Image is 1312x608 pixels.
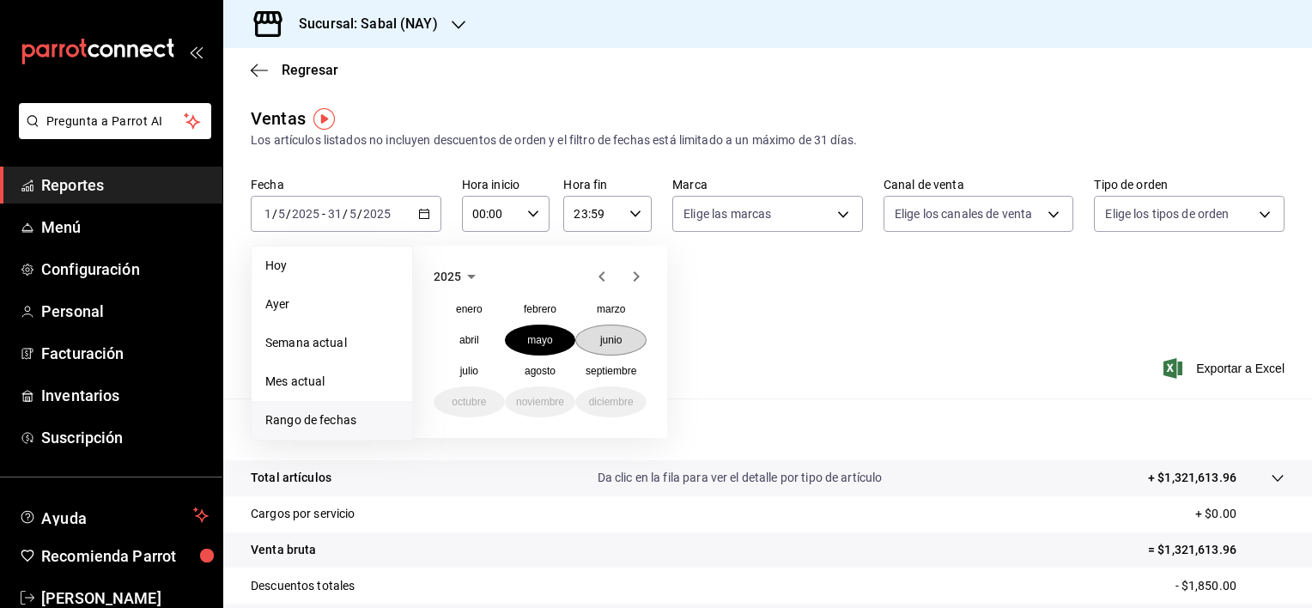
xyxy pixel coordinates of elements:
[251,505,355,523] p: Cargos por servicio
[41,216,209,239] span: Menú
[1148,541,1285,559] p: = $1,321,613.96
[1195,505,1285,523] p: + $0.00
[41,258,209,281] span: Configuración
[1175,577,1285,595] p: - $1,850.00
[357,207,362,221] span: /
[41,384,209,407] span: Inventarios
[505,325,576,356] button: mayo de 2025
[434,294,505,325] button: enero de 2025
[41,173,209,197] span: Reportes
[597,303,625,315] abbr: marzo de 2025
[41,426,209,449] span: Suscripción
[327,207,343,221] input: --
[251,106,306,131] div: Ventas
[251,577,355,595] p: Descuentos totales
[434,386,505,417] button: octubre de 2025
[434,356,505,386] button: julio de 2025
[251,179,441,191] label: Fecha
[313,108,335,130] img: Tooltip marker
[46,112,185,131] span: Pregunta a Parrot AI
[1094,179,1285,191] label: Tipo de orden
[41,505,186,526] span: Ayuda
[505,386,576,417] button: noviembre de 2025
[1148,469,1236,487] p: + $1,321,613.96
[895,205,1032,222] span: Elige los canales de venta
[362,207,392,221] input: ----
[251,419,1285,440] p: Resumen
[1167,358,1285,379] button: Exportar a Excel
[41,300,209,323] span: Personal
[563,179,652,191] label: Hora fin
[12,125,211,143] a: Pregunta a Parrot AI
[349,207,357,221] input: --
[265,373,398,391] span: Mes actual
[505,294,576,325] button: febrero de 2025
[884,179,1074,191] label: Canal de venta
[265,257,398,275] span: Hoy
[575,386,647,417] button: diciembre de 2025
[598,469,883,487] p: Da clic en la fila para ver el detalle por tipo de artículo
[434,270,461,283] span: 2025
[272,207,277,221] span: /
[672,179,863,191] label: Marca
[265,411,398,429] span: Rango de fechas
[589,396,634,408] abbr: diciembre de 2025
[251,62,338,78] button: Regresar
[189,45,203,58] button: open_drawer_menu
[277,207,286,221] input: --
[282,62,338,78] span: Regresar
[251,541,316,559] p: Venta bruta
[575,325,647,356] button: junio de 2025
[285,14,438,34] h3: Sucursal: Sabal (NAY)
[586,365,636,377] abbr: septiembre de 2025
[525,365,556,377] abbr: agosto de 2025
[41,342,209,365] span: Facturación
[516,396,564,408] abbr: noviembre de 2025
[343,207,348,221] span: /
[251,469,331,487] p: Total artículos
[460,365,478,377] abbr: julio de 2025
[459,334,479,346] abbr: abril de 2025
[456,303,483,315] abbr: enero de 2025
[264,207,272,221] input: --
[452,396,486,408] abbr: octubre de 2025
[524,303,556,315] abbr: febrero de 2025
[291,207,320,221] input: ----
[322,207,325,221] span: -
[41,544,209,568] span: Recomienda Parrot
[19,103,211,139] button: Pregunta a Parrot AI
[575,356,647,386] button: septiembre de 2025
[683,205,771,222] span: Elige las marcas
[527,334,552,346] abbr: mayo de 2025
[600,334,622,346] abbr: junio de 2025
[505,356,576,386] button: agosto de 2025
[286,207,291,221] span: /
[434,325,505,356] button: abril de 2025
[1105,205,1229,222] span: Elige los tipos de orden
[265,295,398,313] span: Ayer
[251,131,1285,149] div: Los artículos listados no incluyen descuentos de orden y el filtro de fechas está limitado a un m...
[434,266,482,287] button: 2025
[575,294,647,325] button: marzo de 2025
[462,179,550,191] label: Hora inicio
[265,334,398,352] span: Semana actual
